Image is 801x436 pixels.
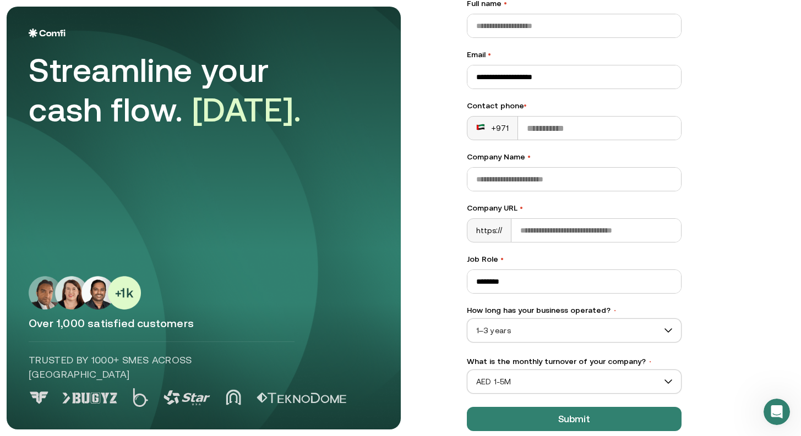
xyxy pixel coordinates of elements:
[488,50,491,59] span: •
[467,151,682,163] label: Company Name
[164,390,210,405] img: Logo 3
[29,353,295,382] p: Trusted by 1000+ SMEs across [GEOGRAPHIC_DATA]
[476,123,509,134] div: +971
[648,358,652,366] span: •
[29,391,50,404] img: Logo 0
[467,305,682,316] label: How long has your business operated?
[29,29,66,37] img: Logo
[467,322,681,339] span: 1–3 years
[192,91,302,129] span: [DATE].
[29,316,379,330] p: Over 1,000 satisfied customers
[520,203,523,212] span: •
[613,307,617,314] span: •
[467,407,682,431] button: Submit
[467,49,682,60] label: Email
[467,100,682,112] div: Contact phone
[500,255,504,263] span: •
[467,356,682,367] label: What is the monthly turnover of your company?
[226,389,241,405] img: Logo 4
[527,152,531,161] span: •
[29,51,337,130] div: Streamline your cash flow.
[467,373,681,390] span: AED 1-5M
[257,393,346,404] img: Logo 5
[133,388,148,407] img: Logo 2
[764,399,790,425] iframe: Intercom live chat
[467,202,682,214] label: Company URL
[524,101,527,110] span: •
[467,253,682,265] label: Job Role
[62,393,117,404] img: Logo 1
[467,219,512,242] div: https://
